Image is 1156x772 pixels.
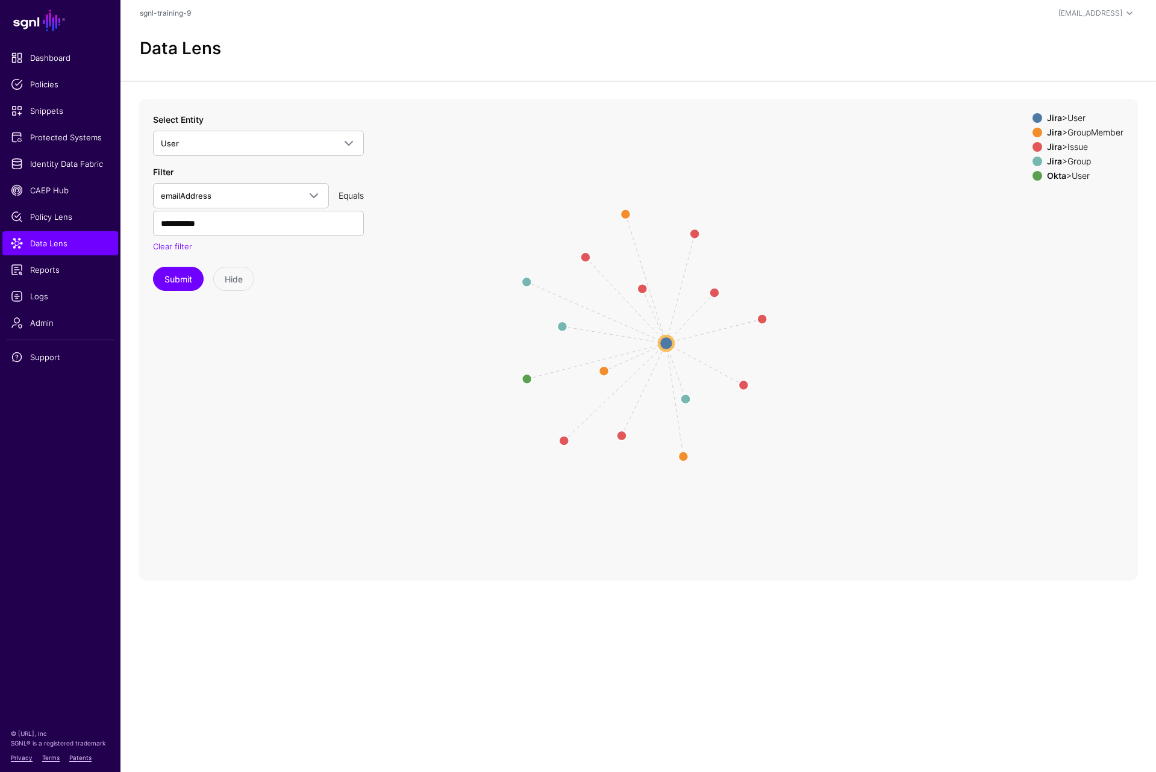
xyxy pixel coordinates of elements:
[153,113,204,126] label: Select Entity
[11,184,110,196] span: CAEP Hub
[11,290,110,302] span: Logs
[11,131,110,143] span: Protected Systems
[1045,157,1126,166] div: > Group
[2,46,118,70] a: Dashboard
[2,284,118,308] a: Logs
[2,152,118,176] a: Identity Data Fabric
[161,139,179,148] span: User
[213,267,254,291] button: Hide
[11,52,110,64] span: Dashboard
[69,754,92,761] a: Patents
[1045,142,1126,152] div: > Issue
[2,258,118,282] a: Reports
[11,754,33,761] a: Privacy
[2,231,118,255] a: Data Lens
[2,99,118,123] a: Snippets
[1047,127,1062,137] strong: Jira
[140,39,221,59] h2: Data Lens
[153,166,173,178] label: Filter
[1047,170,1066,181] strong: Okta
[7,7,113,34] a: SGNL
[11,738,110,748] p: SGNL® is a registered trademark
[2,178,118,202] a: CAEP Hub
[2,72,118,96] a: Policies
[11,158,110,170] span: Identity Data Fabric
[1045,171,1126,181] div: > User
[11,105,110,117] span: Snippets
[11,351,110,363] span: Support
[11,78,110,90] span: Policies
[153,267,204,291] button: Submit
[2,125,118,149] a: Protected Systems
[1047,113,1062,123] strong: Jira
[140,8,192,17] a: sgnl-training-9
[161,191,211,201] span: emailAddress
[1058,8,1122,19] div: [EMAIL_ADDRESS]
[11,237,110,249] span: Data Lens
[11,264,110,276] span: Reports
[11,211,110,223] span: Policy Lens
[1045,128,1126,137] div: > GroupMember
[11,317,110,329] span: Admin
[153,241,192,251] a: Clear filter
[2,311,118,335] a: Admin
[2,205,118,229] a: Policy Lens
[1045,113,1126,123] div: > User
[1047,142,1062,152] strong: Jira
[334,189,369,202] div: Equals
[11,729,110,738] p: © [URL], Inc
[42,754,60,761] a: Terms
[1047,156,1062,166] strong: Jira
